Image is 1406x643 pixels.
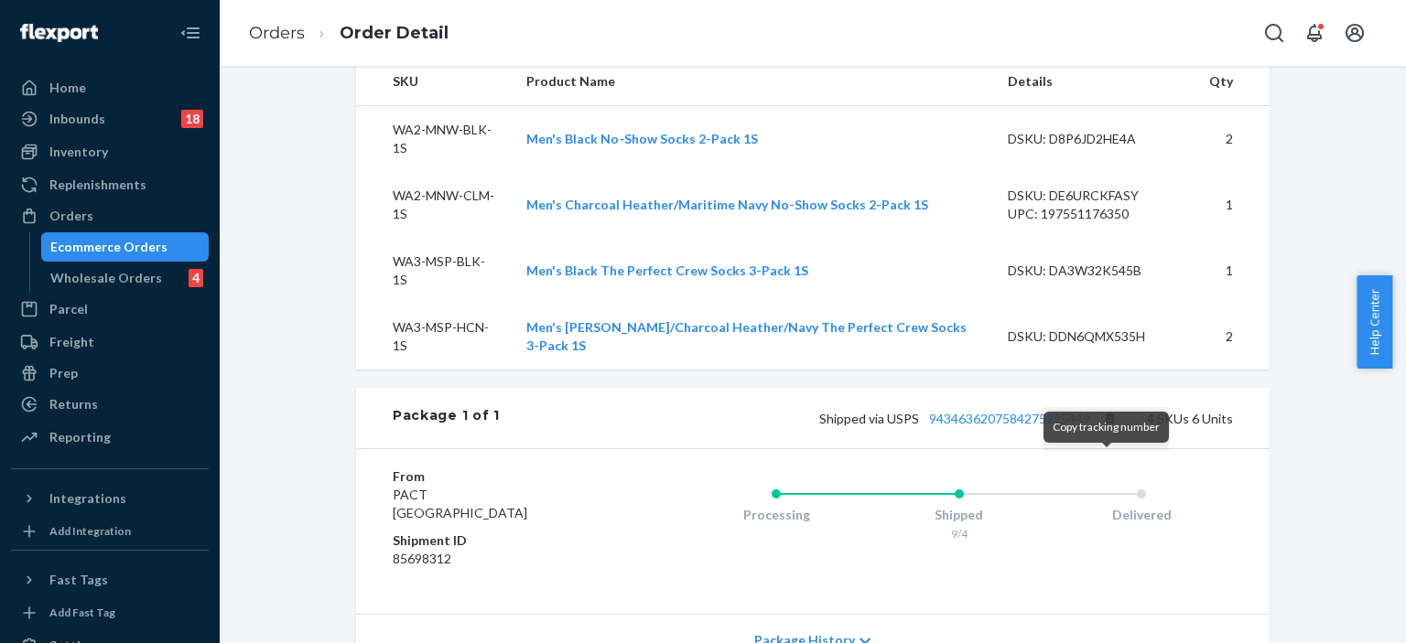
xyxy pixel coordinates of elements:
[172,15,209,51] button: Close Navigation
[1053,420,1160,434] span: Copy tracking number
[11,565,209,595] button: Fast Tags
[49,364,78,382] div: Prep
[11,295,209,324] a: Parcel
[1256,15,1292,51] button: Open Search Box
[11,390,209,419] a: Returns
[11,170,209,199] a: Replenishments
[249,23,305,43] a: Orders
[1008,205,1180,223] div: UPC: 197551176350
[1008,130,1180,148] div: DSKU: D8P6JD2HE4A
[1008,187,1180,205] div: DSKU: DE6URCKFASY
[819,411,1121,426] span: Shipped via USPS
[1050,506,1233,524] div: Delivered
[41,232,210,262] a: Ecommerce Orders
[526,319,967,353] a: Men's [PERSON_NAME]/Charcoal Heather/Navy The Perfect Crew Socks 3-Pack 1S
[993,58,1195,106] th: Details
[189,269,203,287] div: 4
[685,506,868,524] div: Processing
[49,110,105,128] div: Inbounds
[50,238,168,256] div: Ecommerce Orders
[356,304,512,370] td: WA3-MSP-HCN-1S
[1357,275,1392,369] button: Help Center
[50,269,162,287] div: Wholesale Orders
[526,263,808,278] a: Men's Black The Perfect Crew Socks 3-Pack 1S
[11,201,209,230] a: Orders
[929,411,1090,426] a: 9434636207584275295449
[393,487,527,520] span: PACT [GEOGRAPHIC_DATA]
[393,467,611,486] dt: From
[11,104,209,134] a: Inbounds18
[49,489,126,508] div: Integrations
[49,523,131,539] div: Add Integration
[11,73,209,102] a: Home
[37,13,103,29] span: Support
[356,58,512,106] th: SKU
[11,327,209,357] a: Freight
[49,333,94,351] div: Freight
[1296,15,1333,51] button: Open notifications
[356,106,512,173] td: WA2-MNW-BLK-1S
[11,137,209,166] a: Inventory
[49,571,108,589] div: Fast Tags
[49,79,86,97] div: Home
[868,506,1051,524] div: Shipped
[1336,15,1373,51] button: Open account menu
[526,131,758,146] a: Men's Black No-Show Socks 2-Pack 1S
[11,423,209,452] a: Reporting
[49,300,88,318] div: Parcel
[11,484,209,513] button: Integrations
[1195,172,1270,238] td: 1
[41,263,210,293] a: Wholesale Orders4
[181,110,203,128] div: 18
[393,406,500,430] div: Package 1 of 1
[11,359,209,388] a: Prep
[356,238,512,304] td: WA3-MSP-BLK-1S
[20,24,98,42] img: Flexport logo
[356,172,512,238] td: WA2-MNW-CLM-1S
[1195,304,1270,370] td: 2
[393,531,611,550] dt: Shipment ID
[1195,238,1270,304] td: 1
[49,605,115,620] div: Add Fast Tag
[1195,106,1270,173] td: 2
[868,526,1051,541] div: 9/4
[49,395,98,413] div: Returns
[11,602,209,624] a: Add Fast Tag
[49,428,111,446] div: Reporting
[11,520,209,542] a: Add Integration
[340,23,449,43] a: Order Detail
[49,207,93,225] div: Orders
[393,550,611,568] dd: 85698312
[1008,327,1180,346] div: DSKU: DDN6QMX535H
[526,197,928,212] a: Men's Charcoal Heather/Maritime Navy No-Show Socks 2-Pack 1S
[234,6,463,60] ol: breadcrumbs
[49,143,108,161] div: Inventory
[49,176,146,194] div: Replenishments
[1008,262,1180,280] div: DSKU: DA3W32K545B
[1195,58,1270,106] th: Qty
[500,406,1233,430] div: 4 SKUs 6 Units
[512,58,993,106] th: Product Name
